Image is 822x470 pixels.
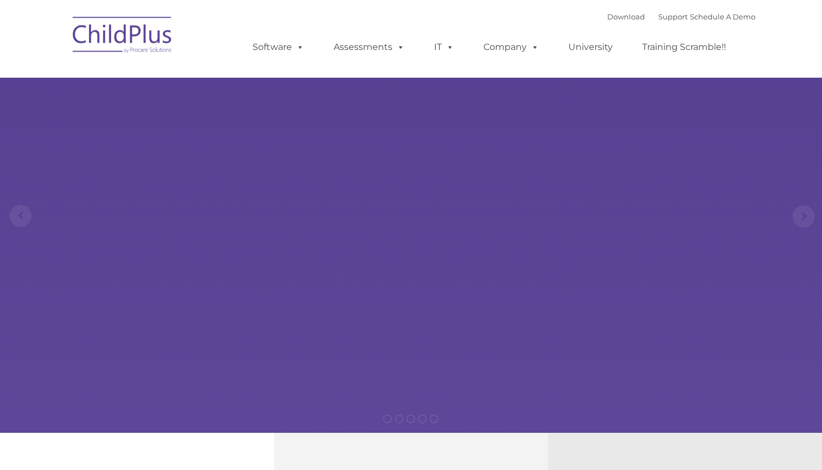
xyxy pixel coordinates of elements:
a: Download [607,12,645,21]
a: Company [472,36,550,58]
a: IT [423,36,465,58]
a: Software [241,36,315,58]
a: University [557,36,624,58]
a: Schedule A Demo [690,12,755,21]
a: Assessments [322,36,416,58]
font: | [607,12,755,21]
a: Support [658,12,688,21]
img: ChildPlus by Procare Solutions [67,9,178,64]
a: Training Scramble!! [631,36,737,58]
